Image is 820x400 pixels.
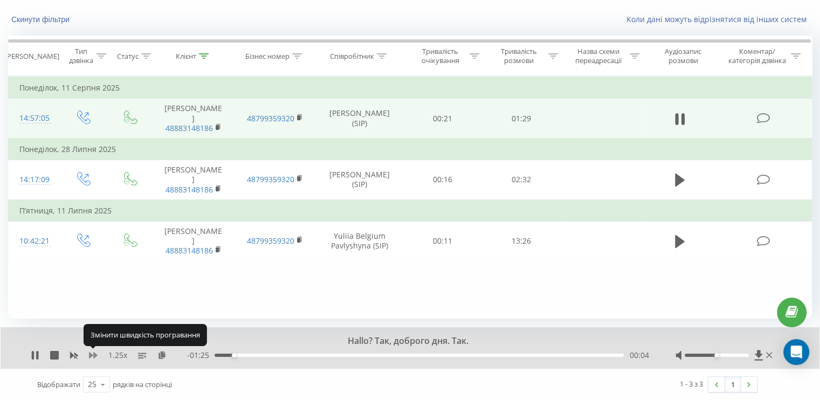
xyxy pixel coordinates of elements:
[176,52,196,61] div: Клієнт
[626,14,812,24] a: Коли дані можуть відрізнятися вiд інших систем
[9,200,812,222] td: П’ятниця, 11 Липня 2025
[316,99,404,139] td: [PERSON_NAME] (SIP)
[247,113,294,123] a: 48799359320
[247,174,294,184] a: 48799359320
[108,350,127,361] span: 1.25 x
[652,47,715,65] div: Аудіозапис розмови
[88,379,97,390] div: 25
[330,52,374,61] div: Співробітник
[714,353,719,357] div: Accessibility label
[117,52,139,61] div: Статус
[414,47,467,65] div: Тривалість очікування
[166,184,213,195] a: 48883148186
[105,335,700,347] div: Hallo? Так, доброго дня. Так.
[482,221,560,261] td: 13:26
[19,108,48,129] div: 14:57:05
[19,231,48,252] div: 10:42:21
[153,160,234,200] td: [PERSON_NAME]
[19,169,48,190] div: 14:17:09
[5,52,59,61] div: [PERSON_NAME]
[37,380,80,389] span: Відображати
[9,77,812,99] td: Понеділок, 11 Серпня 2025
[629,350,649,361] span: 00:04
[84,324,207,346] div: Змінити швидкість програвання
[783,339,809,365] div: Open Intercom Messenger
[570,47,627,65] div: Назва схеми переадресації
[725,377,741,392] a: 1
[166,123,213,133] a: 48883148186
[404,99,482,139] td: 00:21
[68,47,93,65] div: Тип дзвінка
[9,139,812,160] td: Понеділок, 28 Липня 2025
[316,160,404,200] td: [PERSON_NAME] (SIP)
[8,15,75,24] button: Скинути фільтри
[113,380,172,389] span: рядків на сторінці
[232,353,236,357] div: Accessibility label
[404,160,482,200] td: 00:16
[404,221,482,261] td: 00:11
[316,221,404,261] td: Yuliia Belgium Pavlyshyna (SIP)
[492,47,546,65] div: Тривалість розмови
[482,160,560,200] td: 02:32
[166,245,213,256] a: 48883148186
[153,221,234,261] td: [PERSON_NAME]
[187,350,215,361] span: - 01:25
[725,47,788,65] div: Коментар/категорія дзвінка
[245,52,290,61] div: Бізнес номер
[680,378,703,389] div: 1 - 3 з 3
[482,99,560,139] td: 01:29
[247,236,294,246] a: 48799359320
[153,99,234,139] td: [PERSON_NAME]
